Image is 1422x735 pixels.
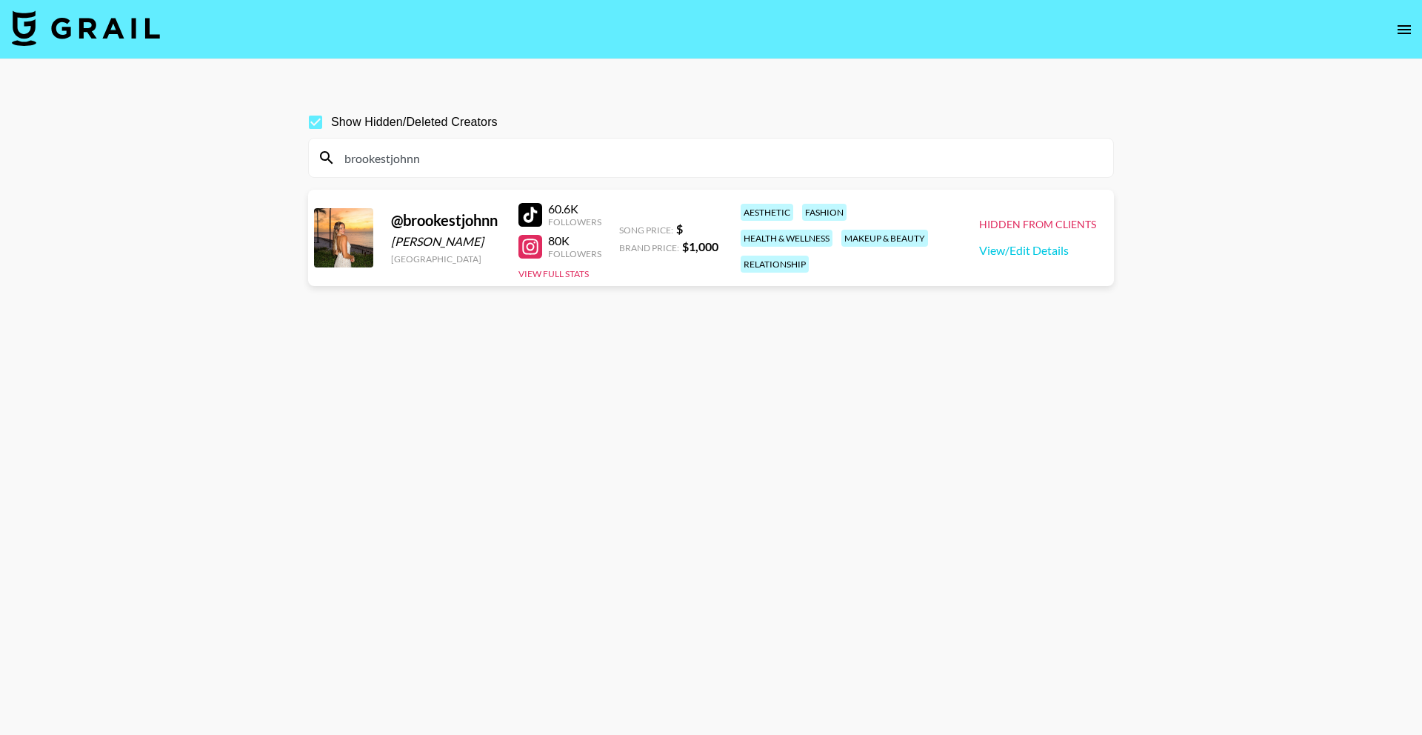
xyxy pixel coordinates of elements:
div: Followers [548,216,601,227]
span: Song Price: [619,225,673,236]
div: aesthetic [741,204,793,221]
strong: $ [676,222,683,236]
strong: $ 1,000 [682,239,718,253]
div: makeup & beauty [841,230,928,247]
div: Hidden from Clients [979,218,1096,231]
span: Show Hidden/Deleted Creators [331,113,498,131]
input: Search by User Name [336,146,1104,170]
div: [PERSON_NAME] [391,234,501,249]
button: View Full Stats [518,268,589,279]
div: 60.6K [548,202,601,216]
span: Brand Price: [619,242,679,253]
div: @ brookestjohnn [391,211,501,230]
div: relationship [741,256,809,273]
img: Grail Talent [12,10,160,46]
a: View/Edit Details [979,243,1096,258]
div: fashion [802,204,847,221]
button: open drawer [1389,15,1419,44]
div: health & wellness [741,230,832,247]
div: Followers [548,248,601,259]
div: [GEOGRAPHIC_DATA] [391,253,501,265]
div: 80K [548,233,601,248]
